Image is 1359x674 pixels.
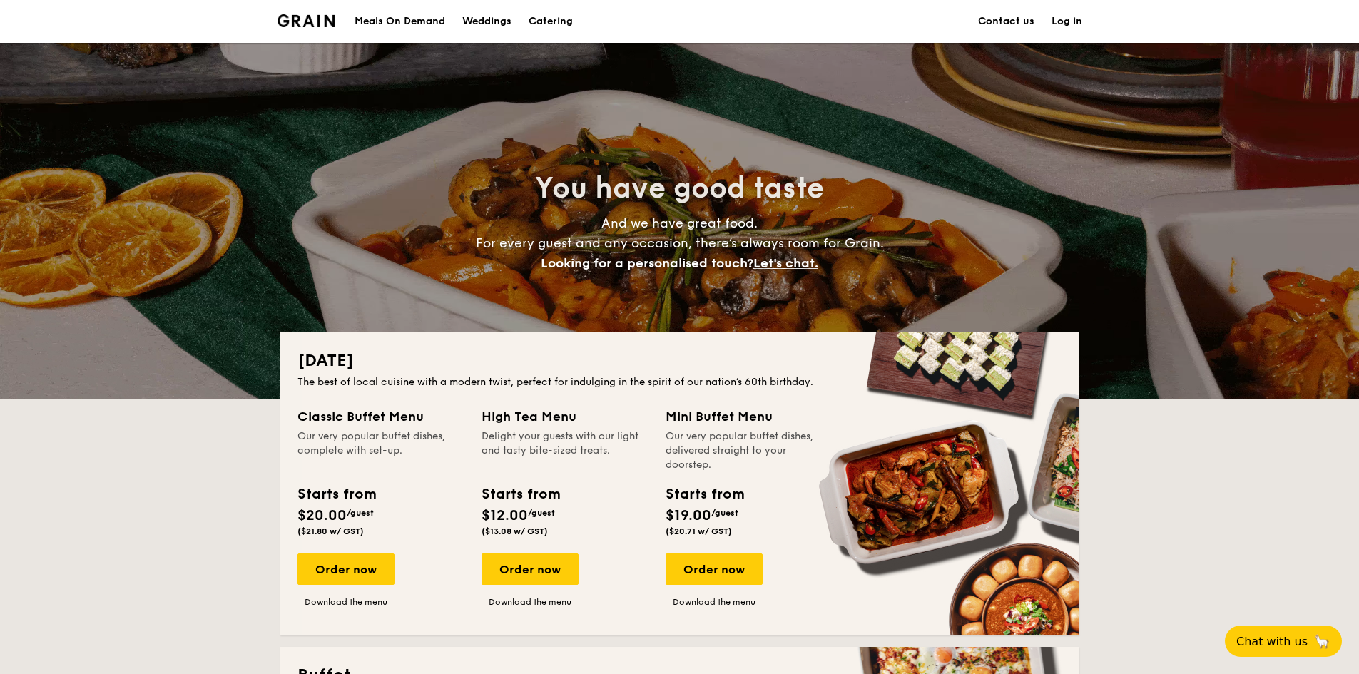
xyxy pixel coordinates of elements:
[528,508,555,518] span: /guest
[347,508,374,518] span: /guest
[535,171,824,205] span: You have good taste
[1236,635,1308,648] span: Chat with us
[476,215,884,271] span: And we have great food. For every guest and any occasion, there’s always room for Grain.
[666,484,743,505] div: Starts from
[753,255,818,271] span: Let's chat.
[297,553,395,585] div: Order now
[278,14,335,27] img: Grain
[666,526,732,536] span: ($20.71 w/ GST)
[297,429,464,472] div: Our very popular buffet dishes, complete with set-up.
[482,553,579,585] div: Order now
[482,596,579,608] a: Download the menu
[297,375,1062,389] div: The best of local cuisine with a modern twist, perfect for indulging in the spirit of our nation’...
[1313,633,1330,650] span: 🦙
[297,484,375,505] div: Starts from
[278,14,335,27] a: Logotype
[666,429,833,472] div: Our very popular buffet dishes, delivered straight to your doorstep.
[297,526,364,536] span: ($21.80 w/ GST)
[482,407,648,427] div: High Tea Menu
[297,407,464,427] div: Classic Buffet Menu
[482,526,548,536] span: ($13.08 w/ GST)
[482,507,528,524] span: $12.00
[711,508,738,518] span: /guest
[297,349,1062,372] h2: [DATE]
[666,507,711,524] span: $19.00
[297,596,395,608] a: Download the menu
[666,553,763,585] div: Order now
[297,507,347,524] span: $20.00
[541,255,753,271] span: Looking for a personalised touch?
[1225,626,1342,657] button: Chat with us🦙
[666,596,763,608] a: Download the menu
[666,407,833,427] div: Mini Buffet Menu
[482,429,648,472] div: Delight your guests with our light and tasty bite-sized treats.
[482,484,559,505] div: Starts from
